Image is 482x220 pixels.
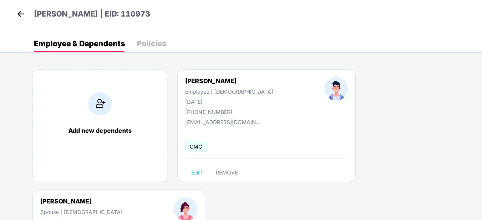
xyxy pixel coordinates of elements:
button: EDIT [185,167,209,179]
p: [PERSON_NAME] | EID: 110973 [34,8,150,20]
div: [PHONE_NUMBER] [185,109,273,115]
span: EDIT [191,170,203,176]
div: Employee & Dependents [34,40,125,47]
div: Policies [137,40,166,47]
img: addIcon [88,92,112,115]
img: back [15,8,26,20]
span: REMOVE [216,170,238,176]
div: [EMAIL_ADDRESS][DOMAIN_NAME] [185,119,261,125]
img: profileImage [324,77,348,100]
div: [PERSON_NAME] [185,77,273,85]
div: [DATE] [185,99,273,105]
div: Add new dependents [40,127,160,134]
div: Employee | [DEMOGRAPHIC_DATA] [185,88,273,95]
div: [PERSON_NAME] [40,197,123,205]
span: GMC [185,141,207,152]
div: Spouse | [DEMOGRAPHIC_DATA] [40,209,123,215]
button: REMOVE [210,167,244,179]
